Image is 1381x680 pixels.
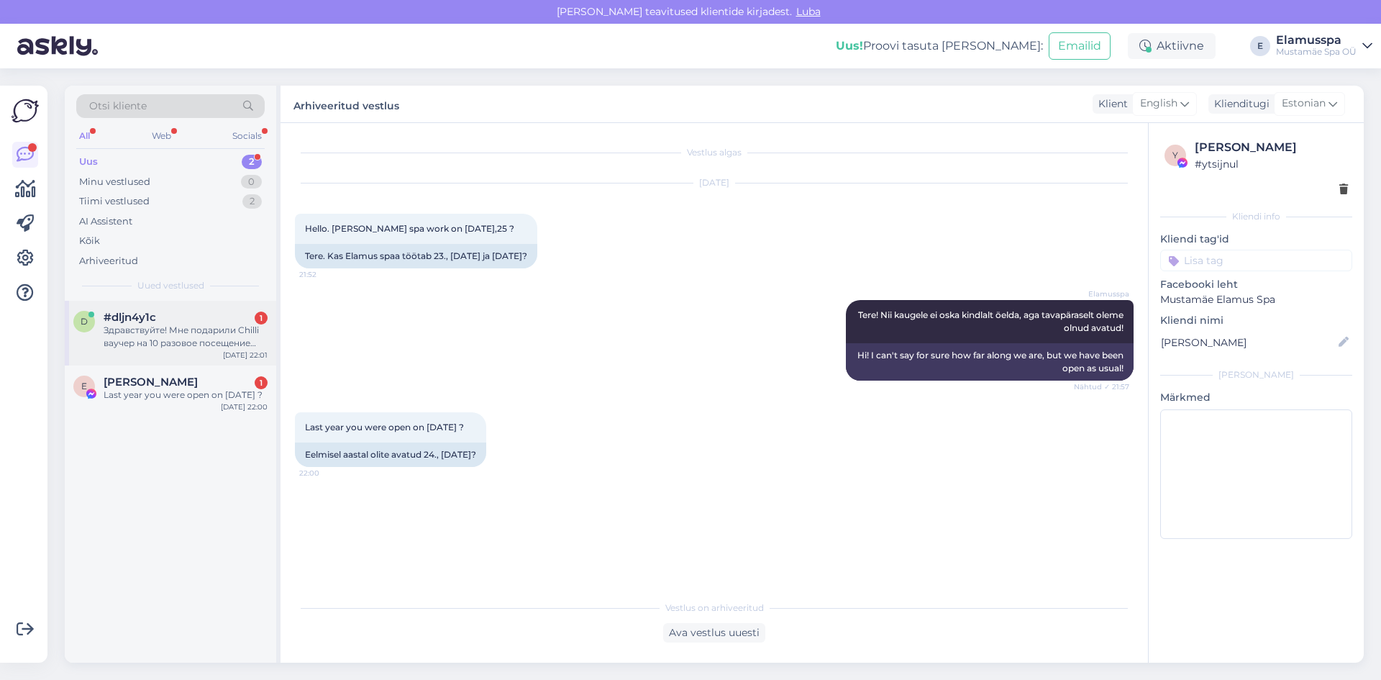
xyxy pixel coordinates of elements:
div: 1 [255,312,268,325]
span: Vestlus on arhiveeritud [665,602,764,615]
input: Lisa tag [1160,250,1352,271]
div: Hi! I can't say for sure how far along we are, but we have been open as usual! [846,343,1134,381]
span: English [1140,96,1177,112]
span: E [81,381,87,391]
div: [DATE] 22:00 [221,402,268,412]
div: Здравствуйте! Мне подарили Chilli ваучер на 10 разовое посещение Спа до [DATE]. Если я вернусь в ... [104,324,268,350]
div: Proovi tasuta [PERSON_NAME]: [836,37,1043,55]
div: Kõik [79,234,100,248]
span: Evelina Srėbalienė [104,376,198,389]
p: Kliendi nimi [1160,313,1352,328]
div: Last year you were open on [DATE] ? [104,389,268,402]
div: [PERSON_NAME] [1195,139,1348,156]
span: Last year you were open on [DATE] ? [305,422,464,432]
div: Web [149,127,174,145]
div: 1 [255,376,268,389]
div: [DATE] [295,176,1134,189]
span: Otsi kliente [89,99,147,114]
div: Socials [229,127,265,145]
span: y [1172,150,1178,160]
span: Luba [792,5,825,18]
div: [PERSON_NAME] [1160,368,1352,381]
div: Kliendi info [1160,210,1352,223]
span: Nähtud ✓ 21:57 [1074,381,1129,392]
span: Uued vestlused [137,279,204,292]
div: Uus [79,155,98,169]
span: Hello. [PERSON_NAME] spa work on [DATE],25 ? [305,223,514,234]
p: Mustamäe Elamus Spa [1160,292,1352,307]
b: Uus! [836,39,863,53]
div: E [1250,36,1270,56]
div: Minu vestlused [79,175,150,189]
div: Klient [1093,96,1128,112]
div: Aktiivne [1128,33,1216,59]
div: Tiimi vestlused [79,194,150,209]
span: Elamusspa [1075,289,1129,299]
label: Arhiveeritud vestlus [293,94,399,114]
div: Vestlus algas [295,146,1134,159]
div: [DATE] 22:01 [223,350,268,361]
img: Askly Logo [12,97,39,124]
div: Elamusspa [1276,35,1357,46]
span: 21:52 [299,269,353,280]
span: #dljn4y1c [104,311,156,324]
div: 0 [241,175,262,189]
div: Eelmisel aastal olite avatud 24., [DATE]? [295,443,486,467]
p: Märkmed [1160,390,1352,405]
p: Facebooki leht [1160,277,1352,292]
span: d [81,316,88,327]
a: ElamusspaMustamäe Spa OÜ [1276,35,1372,58]
button: Emailid [1049,32,1111,60]
div: # ytsijnul [1195,156,1348,172]
span: Estonian [1282,96,1326,112]
div: Mustamäe Spa OÜ [1276,46,1357,58]
div: 2 [242,194,262,209]
input: Lisa nimi [1161,335,1336,350]
span: 22:00 [299,468,353,479]
div: All [76,127,93,145]
div: Tere. Kas Elamus spaa töötab 23., [DATE] ja [DATE]? [295,244,537,268]
div: Arhiveeritud [79,254,138,268]
span: Tere! Nii kaugele ei oska kindlalt öelda, aga tavapäraselt oleme olnud avatud! [858,309,1126,333]
div: Klienditugi [1208,96,1270,112]
div: AI Assistent [79,214,132,229]
p: Kliendi tag'id [1160,232,1352,247]
div: Ava vestlus uuesti [663,623,765,643]
div: 2 [242,155,262,169]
